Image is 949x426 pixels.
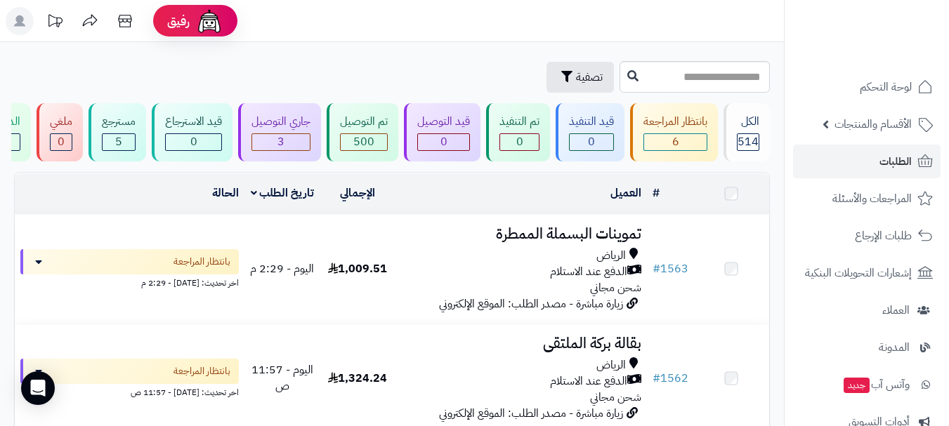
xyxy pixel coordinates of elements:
[832,189,912,208] span: المراجعات والأسئلة
[793,293,941,327] a: العملاء
[879,338,910,357] span: المدونة
[483,103,553,161] a: تم التنفيذ 0
[21,371,55,405] div: Open Intercom Messenger
[570,134,613,150] div: 0
[103,134,135,150] div: 5
[149,103,235,161] a: قيد الاسترجاع 0
[212,185,239,201] a: الحالة
[653,260,688,277] a: #1563
[882,300,910,320] span: العملاء
[610,185,641,201] a: العميل
[328,370,387,387] span: 1,324.24
[793,70,941,104] a: لوحة التحكم
[793,368,941,401] a: وآتس آبجديد
[855,226,912,246] span: طلبات الإرجاع
[58,133,65,150] span: 0
[738,133,759,150] span: 514
[737,114,759,130] div: الكل
[569,114,614,130] div: قيد التنفيذ
[251,361,313,394] span: اليوم - 11:57 ص
[516,133,523,150] span: 0
[401,103,483,161] a: قيد التوصيل 0
[340,114,388,130] div: تم التوصيل
[439,405,623,422] span: زيارة مباشرة - مصدر الطلب: الموقع الإلكتروني
[547,62,614,93] button: تصفية
[644,134,707,150] div: 6
[86,103,149,161] a: مسترجع 5
[844,378,870,393] span: جديد
[174,255,230,269] span: بانتظار المراجعة
[590,389,641,406] span: شحن مجاني
[252,134,310,150] div: 3
[440,133,447,150] span: 0
[672,133,679,150] span: 6
[251,114,310,130] div: جاري التوصيل
[401,335,641,352] h3: بقالة بركة الملتقى
[879,152,912,171] span: الطلبات
[401,226,641,242] h3: تموينات البسملة الممطرة
[793,145,941,178] a: الطلبات
[793,256,941,290] a: إشعارات التحويلات البنكية
[235,103,324,161] a: جاري التوصيل 3
[588,133,595,150] span: 0
[576,69,603,86] span: تصفية
[805,263,912,283] span: إشعارات التحويلات البنكية
[643,114,707,130] div: بانتظار المراجعة
[553,103,627,161] a: قيد التنفيذ 0
[627,103,721,161] a: بانتظار المراجعة 6
[340,185,375,201] a: الإجمالي
[793,182,941,215] a: المراجعات والأسئلة
[853,11,936,40] img: logo-2.png
[353,133,374,150] span: 500
[195,7,223,35] img: ai-face.png
[653,185,660,201] a: #
[51,134,72,150] div: 0
[250,260,314,277] span: اليوم - 2:29 م
[653,370,688,387] a: #1562
[324,103,401,161] a: تم التوصيل 500
[20,384,239,399] div: اخر تحديث: [DATE] - 11:57 ص
[341,134,387,150] div: 500
[860,77,912,97] span: لوحة التحكم
[793,219,941,253] a: طلبات الإرجاع
[596,357,626,373] span: الرياض
[37,7,72,39] a: تحديثات المنصة
[50,114,72,130] div: ملغي
[835,114,912,134] span: الأقسام والمنتجات
[165,114,222,130] div: قيد الاسترجاع
[596,248,626,264] span: الرياض
[550,264,627,280] span: الدفع عند الاستلام
[653,370,660,387] span: #
[590,279,641,296] span: شحن مجاني
[418,134,469,150] div: 0
[115,133,122,150] span: 5
[653,260,660,277] span: #
[439,295,623,312] span: زيارة مباشرة - مصدر الطلب: الموقع الإلكتروني
[102,114,136,130] div: مسترجع
[499,114,539,130] div: تم التنفيذ
[174,364,230,378] span: بانتظار المراجعة
[166,134,221,150] div: 0
[793,331,941,364] a: المدونة
[251,185,315,201] a: تاريخ الطلب
[34,103,86,161] a: ملغي 0
[550,373,627,390] span: الدفع عند الاستلام
[190,133,197,150] span: 0
[167,13,190,29] span: رفيق
[20,274,239,289] div: اخر تحديث: [DATE] - 2:29 م
[328,260,387,277] span: 1,009.51
[277,133,284,150] span: 3
[500,134,539,150] div: 0
[721,103,773,161] a: الكل514
[417,114,470,130] div: قيد التوصيل
[842,375,910,394] span: وآتس آب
